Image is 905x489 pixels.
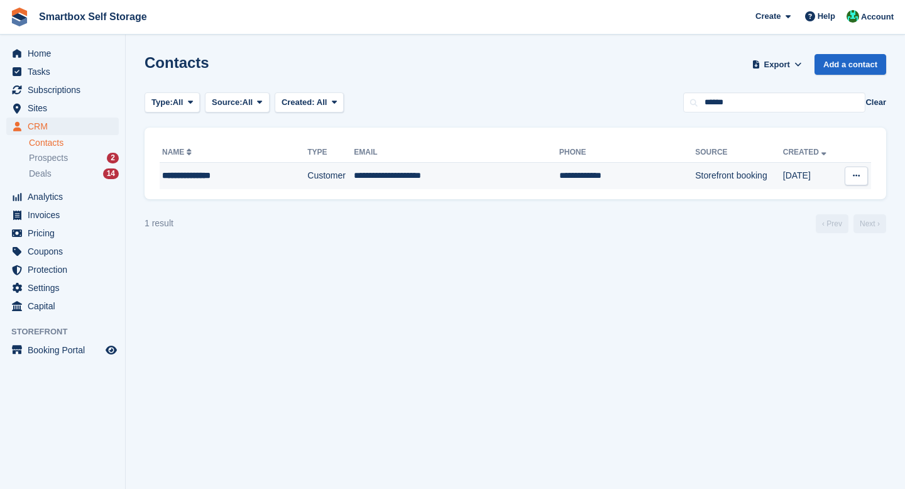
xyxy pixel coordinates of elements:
[354,143,559,163] th: Email
[816,214,848,233] a: Previous
[6,188,119,206] a: menu
[818,10,835,23] span: Help
[11,326,125,338] span: Storefront
[317,97,327,107] span: All
[6,81,119,99] a: menu
[28,188,103,206] span: Analytics
[307,143,354,163] th: Type
[865,96,886,109] button: Clear
[145,54,209,71] h1: Contacts
[764,58,790,71] span: Export
[107,153,119,163] div: 2
[28,45,103,62] span: Home
[6,118,119,135] a: menu
[29,151,119,165] a: Prospects 2
[151,96,173,109] span: Type:
[6,279,119,297] a: menu
[861,11,894,23] span: Account
[6,99,119,117] a: menu
[212,96,242,109] span: Source:
[853,214,886,233] a: Next
[6,243,119,260] a: menu
[28,243,103,260] span: Coupons
[103,168,119,179] div: 14
[28,63,103,80] span: Tasks
[28,261,103,278] span: Protection
[104,343,119,358] a: Preview store
[847,10,859,23] img: Elinor Shepherd
[783,148,829,157] a: Created
[28,99,103,117] span: Sites
[145,92,200,113] button: Type: All
[28,224,103,242] span: Pricing
[559,143,695,163] th: Phone
[813,214,889,233] nav: Page
[28,297,103,315] span: Capital
[6,297,119,315] a: menu
[28,206,103,224] span: Invoices
[205,92,270,113] button: Source: All
[755,10,781,23] span: Create
[162,148,194,157] a: Name
[695,143,782,163] th: Source
[282,97,315,107] span: Created:
[29,137,119,149] a: Contacts
[28,341,103,359] span: Booking Portal
[6,206,119,224] a: menu
[29,168,52,180] span: Deals
[6,63,119,80] a: menu
[243,96,253,109] span: All
[307,163,354,189] td: Customer
[28,81,103,99] span: Subscriptions
[695,163,782,189] td: Storefront booking
[6,341,119,359] a: menu
[6,261,119,278] a: menu
[34,6,152,27] a: Smartbox Self Storage
[10,8,29,26] img: stora-icon-8386f47178a22dfd0bd8f6a31ec36ba5ce8667c1dd55bd0f319d3a0aa187defe.svg
[749,54,804,75] button: Export
[29,152,68,164] span: Prospects
[6,45,119,62] a: menu
[783,163,839,189] td: [DATE]
[28,279,103,297] span: Settings
[814,54,886,75] a: Add a contact
[29,167,119,180] a: Deals 14
[173,96,184,109] span: All
[145,217,173,230] div: 1 result
[6,224,119,242] a: menu
[28,118,103,135] span: CRM
[275,92,344,113] button: Created: All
